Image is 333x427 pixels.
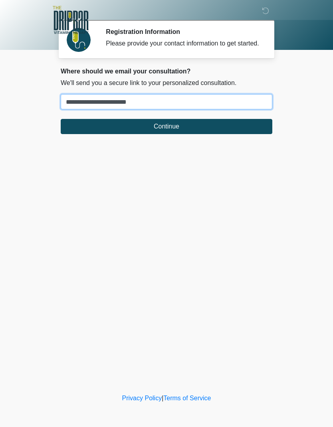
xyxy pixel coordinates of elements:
[53,6,89,34] img: The DRIPBaR - Flower Mound & Colleyville Logo
[163,395,211,401] a: Terms of Service
[122,395,162,401] a: Privacy Policy
[61,78,272,88] p: We'll send you a secure link to your personalized consultation.
[106,39,260,48] div: Please provide your contact information to get started.
[162,395,163,401] a: |
[61,119,272,134] button: Continue
[61,67,272,75] h2: Where should we email your consultation?
[67,28,91,52] img: Agent Avatar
